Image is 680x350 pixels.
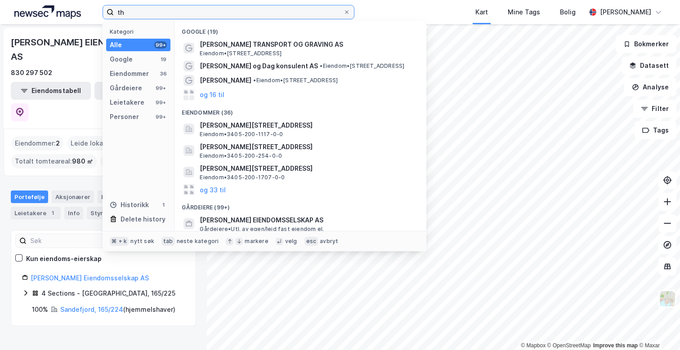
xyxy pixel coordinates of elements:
div: Eiendommer [98,191,153,203]
div: 1 [160,201,167,208]
span: 2 [56,138,60,149]
iframe: Chat Widget [635,307,680,350]
div: Kun eiendoms-eierskap [26,253,102,264]
span: Gårdeiere • Utl. av egen/leid fast eiendom el. [200,226,324,233]
button: Eiendomstabell [11,82,91,100]
span: Eiendom • 3405-200-254-0-0 [200,152,282,159]
span: Eiendom • [STREET_ADDRESS] [320,62,404,70]
span: [PERSON_NAME] TRANSPORT OG GRAVING AS [200,39,416,50]
div: Portefølje [11,191,48,203]
a: Mapbox [521,342,546,349]
div: Eiendommer : [11,136,63,151]
div: 1 [48,208,57,217]
div: 100% [32,304,48,315]
div: esc [304,237,318,246]
span: • [320,62,322,69]
div: 36 [160,70,167,77]
button: Datasett [622,57,676,75]
div: 99+ [154,113,167,120]
div: 99+ [154,84,167,92]
img: Z [659,290,676,307]
button: Analyse [624,78,676,96]
div: Alle [110,40,122,50]
div: 19 [160,56,167,63]
div: tab [161,237,175,246]
div: Gårdeiere [110,83,142,93]
a: OpenStreetMap [547,342,591,349]
div: Aksjonærer [52,191,94,203]
a: Improve this map [593,342,638,349]
div: 99+ [154,41,167,49]
div: Styret [87,207,124,219]
div: Totalt byggareal : [100,154,173,168]
a: [PERSON_NAME] Eiendomsselskap AS [31,274,149,282]
div: nytt søk [130,238,154,245]
button: og 16 til [200,89,224,100]
div: ( hjemmelshaver ) [60,304,175,315]
div: 4 Sections - [GEOGRAPHIC_DATA], 165/225 [41,288,175,299]
div: Kategori [110,28,170,35]
button: Bokmerker [616,35,676,53]
span: [PERSON_NAME] [200,75,251,86]
div: Leietakere [11,207,61,219]
div: Leide lokasjoner : [67,136,131,151]
div: Gårdeiere (99+) [174,197,426,213]
div: Leietakere [110,97,144,108]
input: Søk på adresse, matrikkel, gårdeiere, leietakere eller personer [114,5,343,19]
div: Bolig [560,7,576,18]
div: Google (19) [174,21,426,37]
div: Personer [110,111,139,122]
button: Filter [633,100,676,118]
div: Delete history [121,214,166,225]
span: [PERSON_NAME] og Dag konsulent AS [200,61,318,71]
button: og 33 til [200,184,226,195]
button: Leietakertabell [94,82,174,100]
div: 99+ [154,99,167,106]
a: Sandefjord, 165/224 [60,306,123,313]
div: Google [110,54,133,65]
span: [PERSON_NAME][STREET_ADDRESS] [200,142,416,152]
span: Eiendom • [STREET_ADDRESS] [253,77,338,84]
div: Historikk [110,199,149,210]
div: 830 297 502 [11,67,52,78]
span: Eiendom • 3405-200-1117-0-0 [200,131,283,138]
div: Totalt tomteareal : [11,154,97,168]
div: Kontrollprogram for chat [635,307,680,350]
div: avbryt [320,238,338,245]
span: 980 ㎡ [72,156,93,167]
div: [PERSON_NAME] [600,7,651,18]
span: [PERSON_NAME] EIENDOMSSELSKAP AS [200,215,416,226]
button: Tags [635,121,676,139]
div: Eiendommer [110,68,149,79]
span: Eiendom • 3405-200-1707-0-0 [200,174,285,181]
div: ⌘ + k [110,237,129,246]
span: • [253,77,256,84]
div: velg [285,238,297,245]
div: Mine Tags [508,7,540,18]
div: [PERSON_NAME] EIENDOMSSELSKAP AS [11,35,182,64]
div: Info [64,207,83,219]
span: [PERSON_NAME][STREET_ADDRESS] [200,120,416,131]
div: Eiendommer (36) [174,102,426,118]
div: neste kategori [177,238,219,245]
input: Søk [27,234,125,248]
span: Eiendom • [STREET_ADDRESS] [200,50,282,57]
img: logo.a4113a55bc3d86da70a041830d287a7e.svg [14,5,81,19]
span: [PERSON_NAME][STREET_ADDRESS] [200,163,416,174]
div: markere [245,238,268,245]
div: Kart [475,7,488,18]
